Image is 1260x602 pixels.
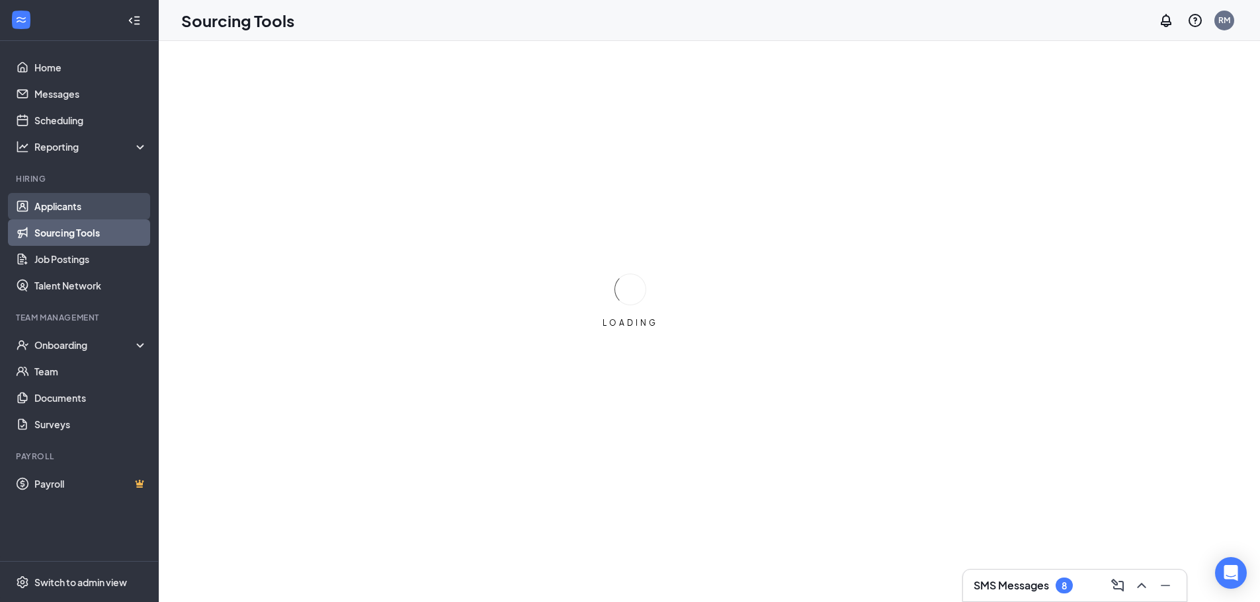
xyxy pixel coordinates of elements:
svg: Collapse [128,14,141,27]
svg: Notifications [1158,13,1174,28]
svg: UserCheck [16,338,29,352]
div: Open Intercom Messenger [1215,557,1247,589]
a: Team [34,358,147,385]
div: Switch to admin view [34,576,127,589]
div: Payroll [16,451,145,462]
div: LOADING [597,317,663,328]
button: ChevronUp [1131,575,1152,596]
a: Applicants [34,193,147,219]
button: Minimize [1155,575,1176,596]
a: Scheduling [34,107,147,133]
svg: Analysis [16,140,29,153]
a: PayrollCrown [34,470,147,497]
a: Messages [34,81,147,107]
svg: Settings [16,576,29,589]
button: ComposeMessage [1107,575,1128,596]
a: Sourcing Tools [34,219,147,246]
svg: Minimize [1157,578,1173,593]
div: Reporting [34,140,148,153]
div: Hiring [16,173,145,184]
svg: ChevronUp [1134,578,1150,593]
a: Job Postings [34,246,147,272]
a: Talent Network [34,272,147,299]
svg: WorkstreamLogo [15,13,28,26]
div: Onboarding [34,338,136,352]
div: RM [1218,15,1230,26]
a: Documents [34,385,147,411]
a: Surveys [34,411,147,437]
a: Home [34,54,147,81]
div: Team Management [16,312,145,323]
div: 8 [1062,580,1067,591]
svg: ComposeMessage [1110,578,1126,593]
h1: Sourcing Tools [181,9,294,32]
h3: SMS Messages [974,578,1049,593]
svg: QuestionInfo [1187,13,1203,28]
